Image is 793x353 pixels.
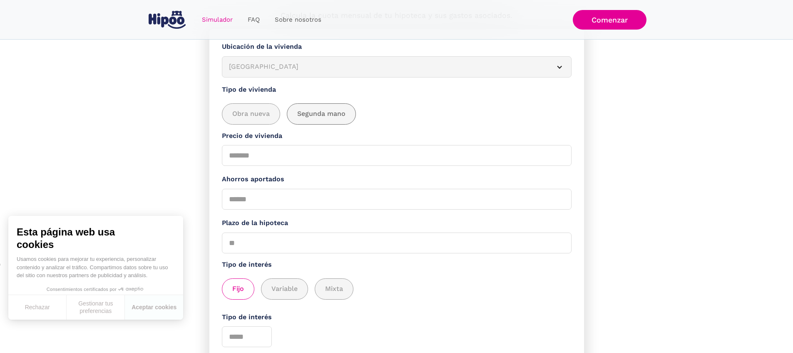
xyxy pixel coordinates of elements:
label: Tipo de interés [222,312,572,323]
a: Sobre nosotros [267,12,329,28]
span: Obra nueva [232,109,270,119]
label: Ubicación de la vivienda [222,42,572,52]
div: [GEOGRAPHIC_DATA] [229,62,544,72]
span: Fijo [232,284,244,294]
article: [GEOGRAPHIC_DATA] [222,56,572,78]
span: Variable [271,284,298,294]
label: Plazo de la hipoteca [222,218,572,228]
label: Tipo de vivienda [222,85,572,95]
label: Tipo de interés [222,260,572,270]
a: home [147,8,188,32]
a: Comenzar [573,10,646,30]
span: Mixta [325,284,343,294]
label: Precio de vivienda [222,131,572,141]
a: FAQ [240,12,267,28]
div: add_description_here [222,103,572,125]
a: Simulador [194,12,240,28]
div: add_description_here [222,278,572,300]
label: Ahorros aportados [222,174,572,185]
span: Segunda mano [297,109,346,119]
